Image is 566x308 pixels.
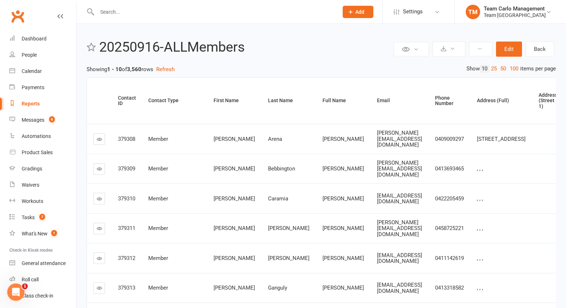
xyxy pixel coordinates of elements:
[127,66,141,73] strong: 3,560
[156,65,175,74] button: Refresh
[22,166,42,172] div: Gradings
[107,66,122,73] strong: 1 - 10
[148,225,168,231] span: Member
[22,149,53,155] div: Product Sales
[268,136,282,142] span: Arena
[323,195,364,202] span: [PERSON_NAME]
[477,255,483,261] span: , , ,
[377,282,422,294] span: [EMAIL_ADDRESS][DOMAIN_NAME]
[377,192,422,205] span: [EMAIL_ADDRESS][DOMAIN_NAME]
[377,98,423,103] div: Email
[214,255,255,261] span: [PERSON_NAME]
[9,31,76,47] a: Dashboard
[435,95,465,107] div: Phone Number
[118,136,135,142] span: 379308
[87,65,556,74] div: Showing of rows
[484,12,546,18] div: Team [GEOGRAPHIC_DATA]
[118,95,136,107] div: Contact ID
[148,136,168,142] span: Member
[489,65,499,73] a: 25
[268,225,310,231] span: [PERSON_NAME]
[323,255,364,261] span: [PERSON_NAME]
[22,101,40,107] div: Reports
[508,65,520,73] a: 100
[214,225,255,231] span: [PERSON_NAME]
[22,133,51,139] div: Automations
[214,136,255,142] span: [PERSON_NAME]
[22,260,66,266] div: General attendance
[9,144,76,161] a: Product Sales
[214,195,255,202] span: [PERSON_NAME]
[22,68,42,74] div: Calendar
[214,98,256,103] div: First Name
[9,288,76,304] a: Class kiosk mode
[377,130,422,148] span: [PERSON_NAME][EMAIL_ADDRESS][DOMAIN_NAME]
[343,6,373,18] button: Add
[22,182,39,188] div: Waivers
[118,285,135,291] span: 379313
[9,255,76,272] a: General attendance kiosk mode
[22,117,44,123] div: Messages
[39,214,45,220] span: 7
[148,195,168,202] span: Member
[148,285,168,291] span: Member
[118,225,135,231] span: 379311
[435,165,464,172] span: 0413693465
[477,136,526,142] span: [STREET_ADDRESS]
[435,136,464,142] span: 0409009297
[435,225,464,231] span: 0458725221
[9,47,76,63] a: People
[22,283,28,289] span: 1
[9,7,27,25] a: Clubworx
[148,98,201,103] div: Contact Type
[9,272,76,288] a: Roll call
[22,231,48,237] div: What's New
[526,42,554,57] a: Back
[9,112,76,128] a: Messages 6
[22,84,44,90] div: Payments
[496,42,522,57] button: Edit
[49,116,55,122] span: 6
[9,63,76,79] a: Calendar
[22,293,53,299] div: Class check-in
[51,230,57,236] span: 1
[323,225,364,231] span: [PERSON_NAME]
[477,98,526,103] div: Address (Full)
[9,161,76,177] a: Gradings
[323,165,364,172] span: [PERSON_NAME]
[22,277,39,282] div: Roll call
[539,92,557,109] div: Address (Street 1)
[118,195,135,202] span: 379310
[499,65,508,73] a: 50
[9,209,76,226] a: Tasks 7
[148,165,168,172] span: Member
[9,96,76,112] a: Reports
[323,285,364,291] span: [PERSON_NAME]
[355,9,364,15] span: Add
[268,165,295,172] span: Bebbington
[9,226,76,242] a: What's New1
[268,255,310,261] span: [PERSON_NAME]
[268,195,288,202] span: Caramia
[268,285,287,291] span: Ganguly
[377,219,422,238] span: [PERSON_NAME][EMAIL_ADDRESS][DOMAIN_NAME]
[22,52,37,58] div: People
[377,252,422,265] span: [EMAIL_ADDRESS][DOMAIN_NAME]
[214,285,255,291] span: [PERSON_NAME]
[484,5,546,12] div: Team Carlo Management
[477,195,483,202] span: , , ,
[118,165,135,172] span: 379309
[9,79,76,96] a: Payments
[7,283,25,301] iframe: Intercom live chat
[95,7,333,17] input: Search...
[9,193,76,209] a: Workouts
[268,98,310,103] div: Last Name
[477,285,483,291] span: , , ,
[466,65,556,73] div: Show items per page
[9,128,76,144] a: Automations
[22,214,35,220] div: Tasks
[323,136,364,142] span: [PERSON_NAME]
[99,40,392,55] h2: 20250916-ALLMembers
[148,255,168,261] span: Member
[323,98,365,103] div: Full Name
